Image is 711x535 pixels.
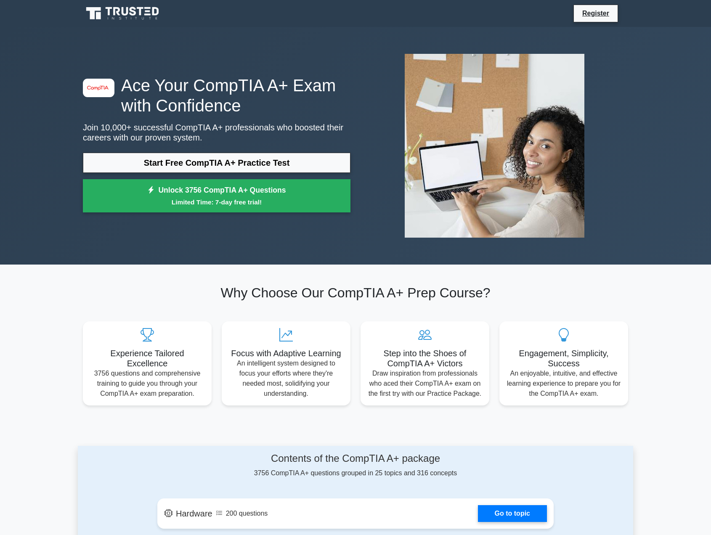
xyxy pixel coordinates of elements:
a: Start Free CompTIA A+ Practice Test [83,153,350,173]
h2: Why Choose Our CompTIA A+ Prep Course? [83,285,628,301]
h5: Focus with Adaptive Learning [228,348,344,358]
h5: Step into the Shoes of CompTIA A+ Victors [367,348,483,368]
h5: Experience Tailored Excellence [90,348,205,368]
a: Go to topic [478,505,547,522]
h4: Contents of the CompTIA A+ package [157,453,554,465]
div: 3756 CompTIA A+ questions grouped in 25 topics and 316 concepts [157,453,554,478]
a: Register [577,8,614,19]
p: An enjoyable, intuitive, and effective learning experience to prepare you for the CompTIA A+ exam. [506,368,621,399]
a: Unlock 3756 CompTIA A+ QuestionsLimited Time: 7-day free trial! [83,179,350,213]
h5: Engagement, Simplicity, Success [506,348,621,368]
p: Join 10,000+ successful CompTIA A+ professionals who boosted their careers with our proven system. [83,122,350,143]
p: An intelligent system designed to focus your efforts where they're needed most, solidifying your ... [228,358,344,399]
p: 3756 questions and comprehensive training to guide you through your CompTIA A+ exam preparation. [90,368,205,399]
h1: Ace Your CompTIA A+ Exam with Confidence [83,75,350,116]
p: Draw inspiration from professionals who aced their CompTIA A+ exam on the first try with our Prac... [367,368,483,399]
small: Limited Time: 7-day free trial! [93,197,340,207]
